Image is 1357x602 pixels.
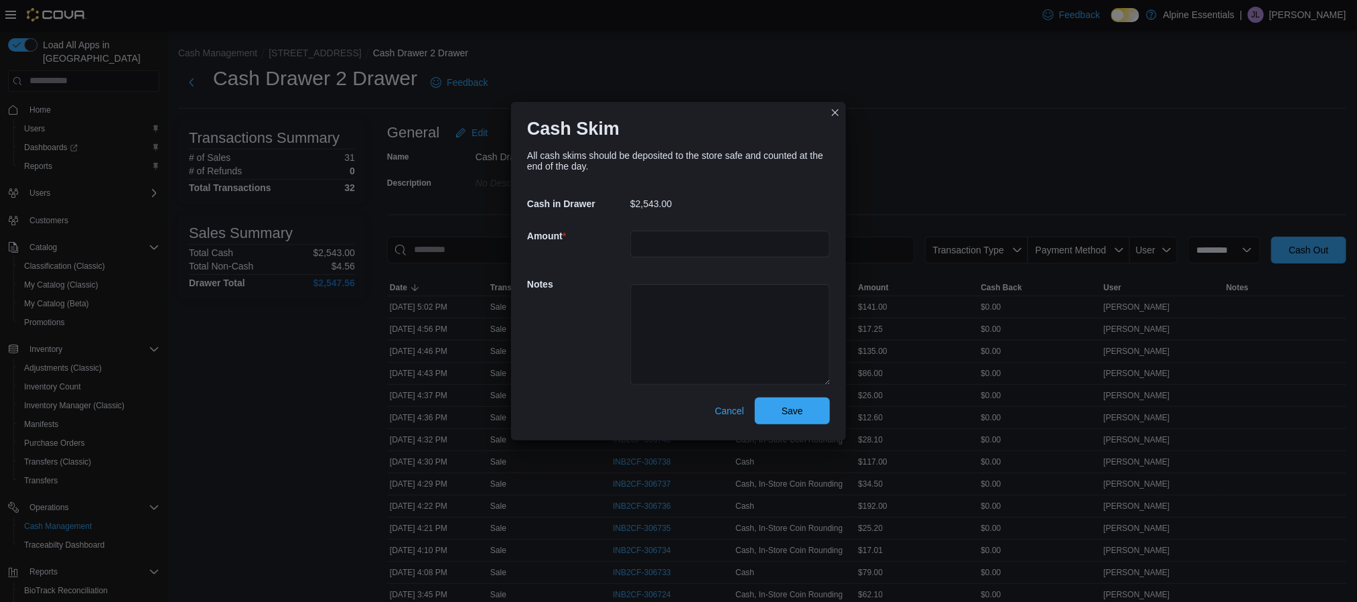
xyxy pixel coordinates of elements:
[755,398,830,424] button: Save
[527,118,620,139] h1: Cash Skim
[709,398,749,424] button: Cancel
[527,190,628,217] h5: Cash in Drawer
[527,150,830,172] div: All cash skims should be deposited to the store safe and counted at the end of the day.
[630,198,672,209] p: $2,543.00
[782,404,803,418] span: Save
[715,404,744,418] span: Cancel
[827,105,843,121] button: Closes this modal window
[527,271,628,298] h5: Notes
[527,223,628,249] h5: Amount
